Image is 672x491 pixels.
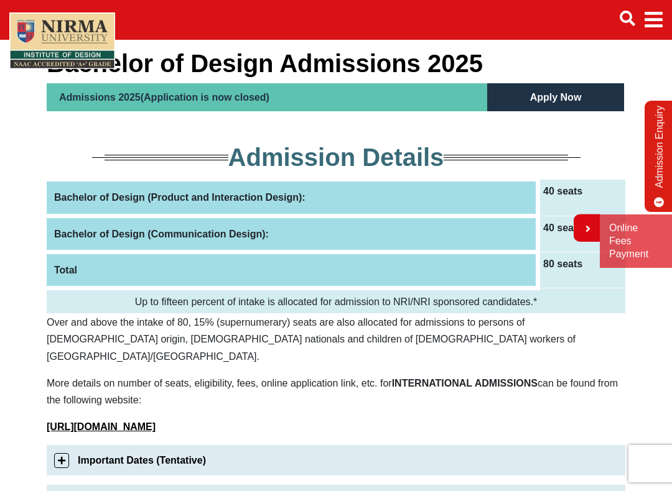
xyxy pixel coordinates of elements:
a: [URL][DOMAIN_NAME] [47,421,156,432]
p: More details on number of seats, eligibility, fees, online application link, etc. for can be foun... [47,375,625,408]
td: Up to fifteen percent of intake is allocated for admission to NRI/NRI sponsored candidates. [47,288,625,313]
td: 80 seats [538,252,625,288]
th: Bachelor of Design (Product and Interaction Design): [47,180,538,216]
p: Over and above the intake of 80, 15% (supernumerary) seats are also allocated for admissions to p... [47,314,625,365]
th: Bachelor of Design (Communication Design): [47,216,538,252]
h2: Admissions 2025(Application is now closed) [47,83,487,111]
a: Important Dates (Tentative) [47,445,625,475]
b: INTERNATIONAL ADMISSIONS [392,378,538,388]
img: main_logo [9,12,115,69]
a: Online Fees Payment [609,222,663,260]
td: 40 seats [538,216,625,252]
td: 40 seats [538,180,625,216]
h5: Apply Now [487,83,624,111]
th: Total [47,252,538,288]
span: Admission Details [228,144,444,171]
h1: Bachelor of Design Admissions 2025 [47,48,625,78]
